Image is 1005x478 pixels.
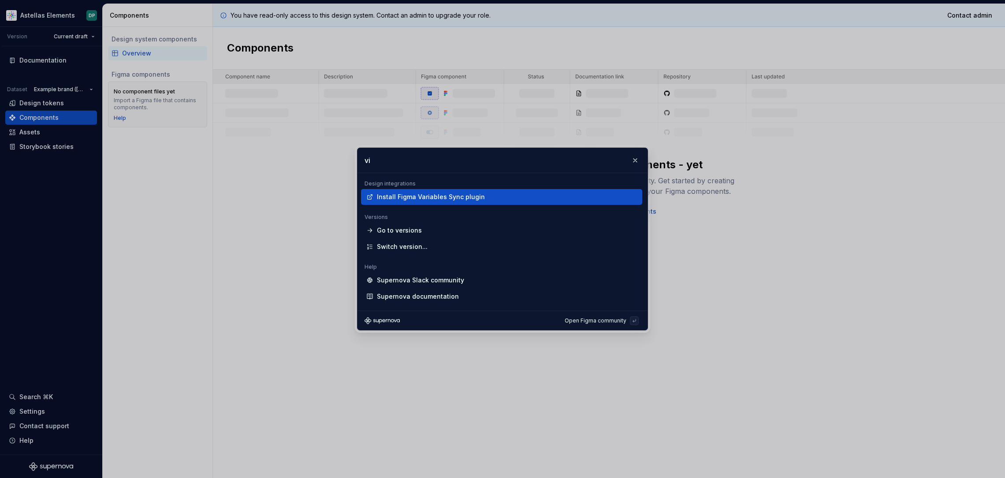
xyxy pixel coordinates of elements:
div: Install Figma Variables Sync plugin [377,193,485,201]
div: Help [361,263,642,270]
div: Open Figma community [565,317,630,324]
button: Open Figma community [561,315,640,327]
svg: Supernova Logo [365,317,400,324]
input: Type a command or search .. [357,148,648,173]
div: Design integrations [361,180,642,187]
div: Versions [361,214,642,221]
div: Supernova Slack community [377,276,464,285]
div: Supernova documentation [377,292,459,301]
div: Type a command or search .. [357,173,648,311]
div: Go to versions [377,226,422,235]
div: Switch version... [377,242,428,251]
